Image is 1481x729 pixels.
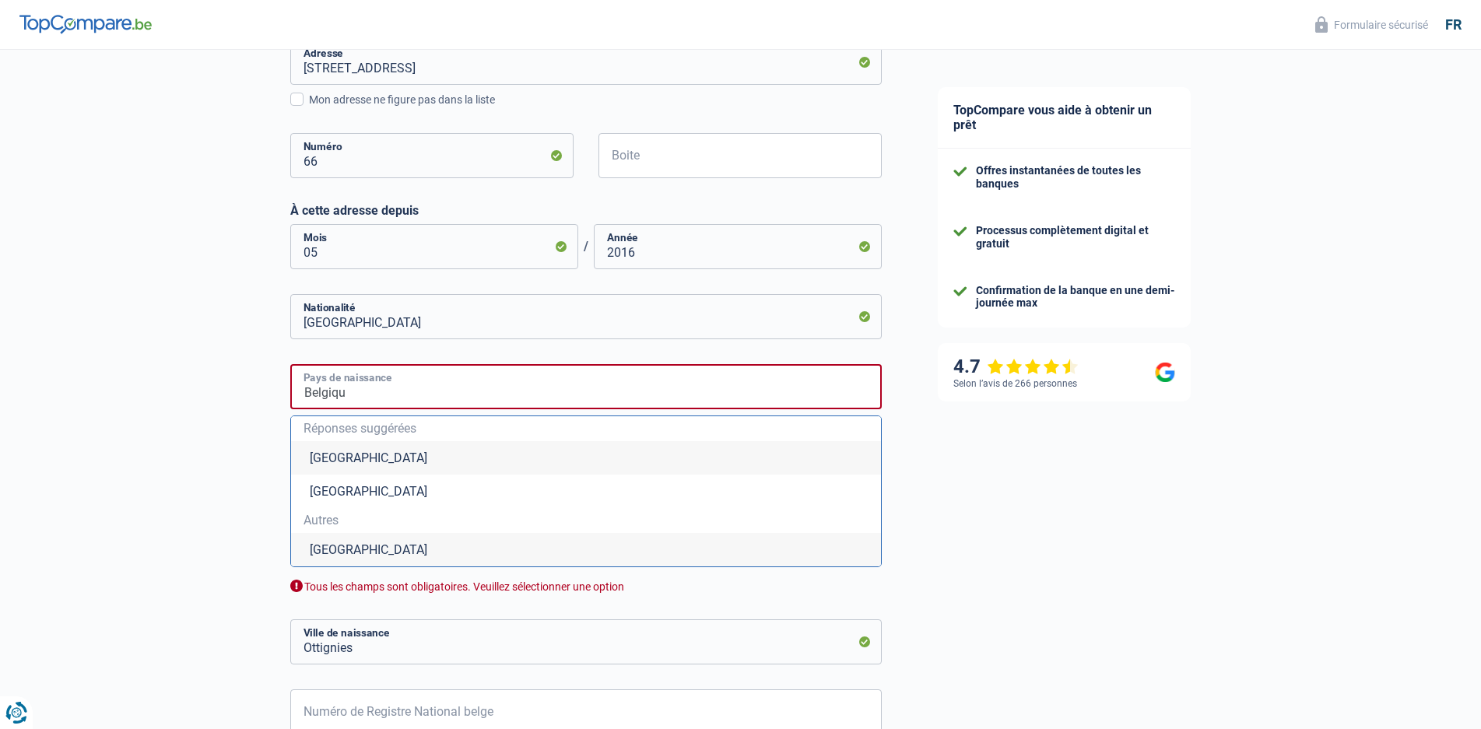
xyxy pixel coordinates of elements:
[290,364,882,409] input: Belgique
[1445,16,1462,33] div: fr
[290,203,882,218] label: À cette adresse depuis
[290,294,882,339] input: Belgique
[290,224,578,269] input: MM
[976,284,1175,310] div: Confirmation de la banque en une demi-journée max
[1306,12,1437,37] button: Formulaire sécurisé
[976,224,1175,251] div: Processus complètement digital et gratuit
[594,224,882,269] input: AAAA
[976,164,1175,191] div: Offres instantanées de toutes les banques
[938,87,1191,149] div: TopCompare vous aide à obtenir un prêt
[304,422,869,435] span: Réponses suggérées
[290,580,882,594] div: Tous les champs sont obligatoires. Veuillez sélectionner une option
[953,356,1079,378] div: 4.7
[19,15,152,33] img: TopCompare Logo
[304,514,869,527] span: Autres
[578,239,594,254] span: /
[291,441,881,475] li: [GEOGRAPHIC_DATA]
[291,533,881,566] li: [GEOGRAPHIC_DATA]
[309,92,882,108] div: Mon adresse ne figure pas dans la liste
[4,225,5,226] img: Advertisement
[953,378,1077,389] div: Selon l’avis de 266 personnes
[290,40,882,85] input: Sélectionnez votre adresse dans la barre de recherche
[291,475,881,508] li: [GEOGRAPHIC_DATA]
